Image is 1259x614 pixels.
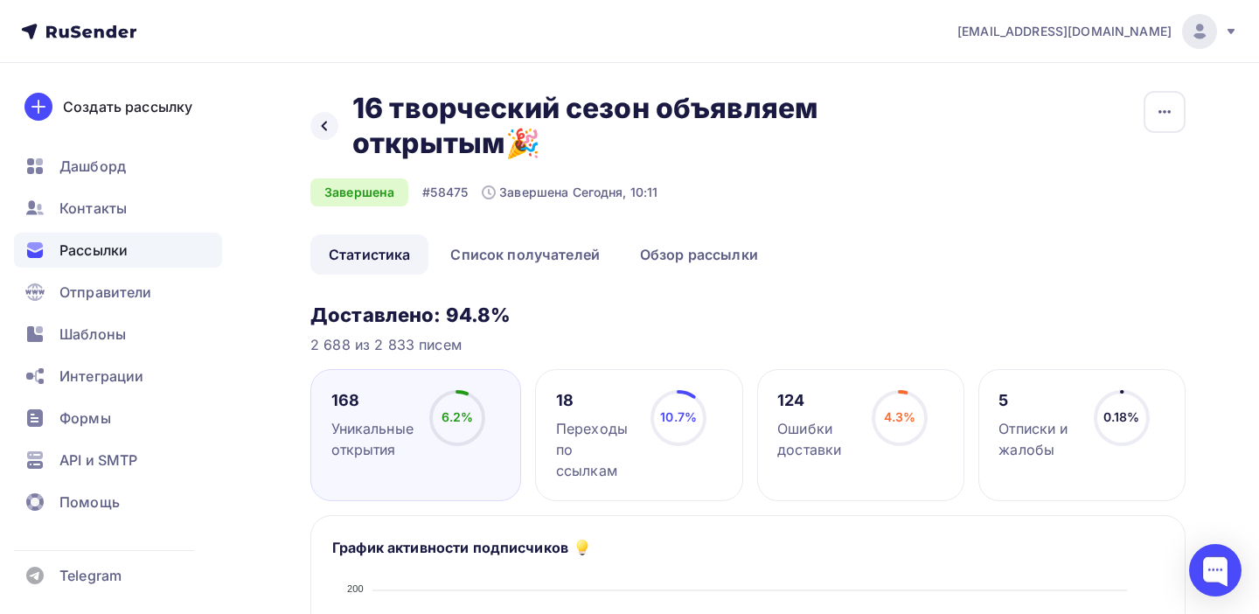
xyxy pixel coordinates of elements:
a: [EMAIL_ADDRESS][DOMAIN_NAME] [957,14,1238,49]
span: Помощь [59,492,120,513]
span: 10.7% [660,409,697,424]
span: Шаблоны [59,324,126,345]
span: 6.2% [442,409,474,424]
div: 18 [556,390,635,411]
div: Переходы по ссылкам [556,418,635,481]
div: 124 [777,390,856,411]
span: [EMAIL_ADDRESS][DOMAIN_NAME] [957,23,1172,40]
span: 0.18% [1103,409,1140,424]
div: Завершена Сегодня, 10:11 [482,184,657,201]
a: Статистика [310,234,428,275]
h3: Доставлено: 94.8% [310,303,1186,327]
div: Завершена [310,178,408,206]
a: Отправители [14,275,222,310]
span: Интеграции [59,366,143,387]
a: Шаблоны [14,317,222,352]
h2: 16 творческий сезон объявляем открытым🎉 [352,91,880,161]
tspan: 200 [347,583,364,594]
a: Обзор рассылки [622,234,776,275]
a: Список получателей [432,234,618,275]
span: Контакты [59,198,127,219]
span: Отправители [59,282,152,303]
span: Дашборд [59,156,126,177]
div: Уникальные открытия [331,418,414,460]
div: Создать рассылку [63,96,192,117]
div: 2 688 из 2 833 писем [310,334,1186,355]
div: Отписки и жалобы [998,418,1077,460]
a: Дашборд [14,149,222,184]
div: #58475 [422,184,468,201]
a: Рассылки [14,233,222,268]
div: 5 [998,390,1077,411]
div: 168 [331,390,414,411]
a: Формы [14,401,222,436]
span: Рассылки [59,240,128,261]
div: Ошибки доставки [777,418,856,460]
span: 4.3% [884,409,916,424]
span: Формы [59,408,111,429]
h5: График активности подписчиков [332,537,568,558]
span: API и SMTP [59,450,137,471]
span: Telegram [59,565,122,586]
a: Контакты [14,191,222,226]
